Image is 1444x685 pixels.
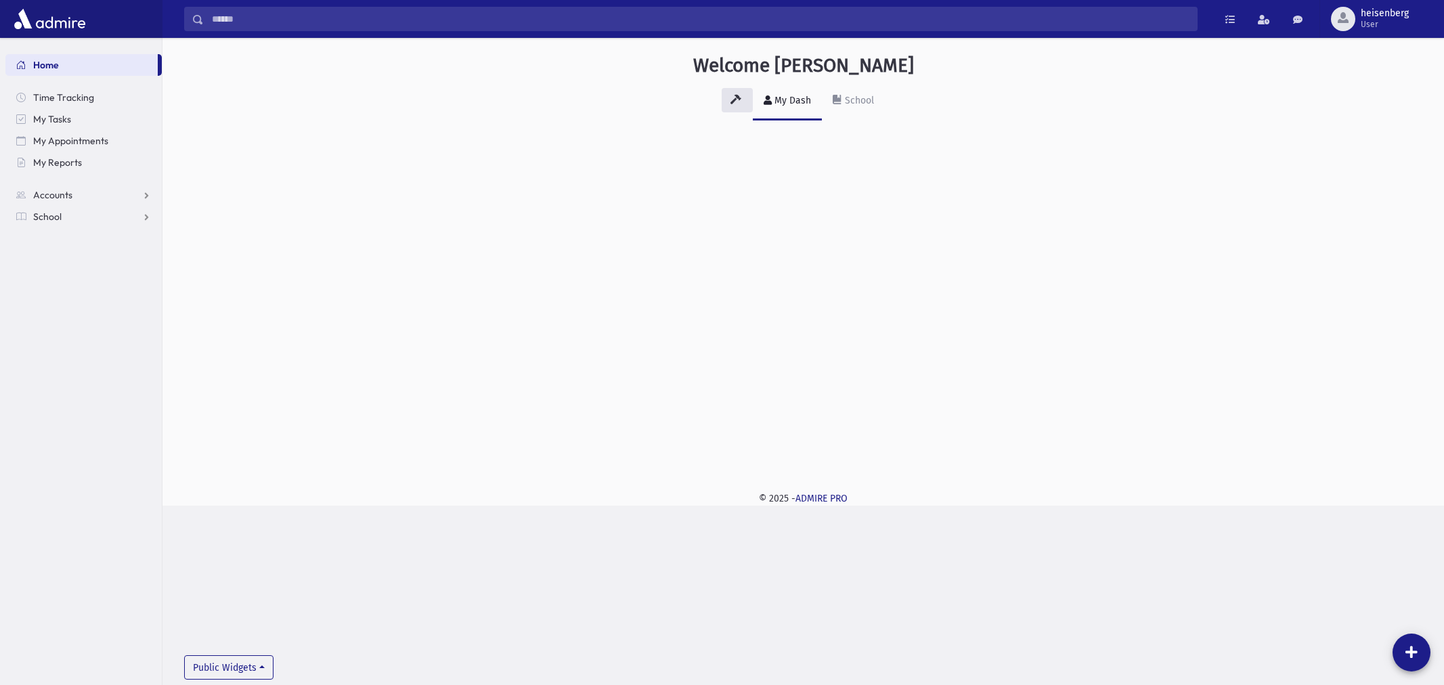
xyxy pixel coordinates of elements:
[693,54,914,77] h3: Welcome [PERSON_NAME]
[842,95,874,106] div: School
[5,87,162,108] a: Time Tracking
[753,83,822,120] a: My Dash
[184,491,1422,506] div: © 2025 -
[33,113,71,125] span: My Tasks
[33,59,59,71] span: Home
[5,152,162,173] a: My Reports
[822,83,885,120] a: School
[5,206,162,227] a: School
[5,130,162,152] a: My Appointments
[33,189,72,201] span: Accounts
[5,184,162,206] a: Accounts
[33,91,94,104] span: Time Tracking
[1361,8,1409,19] span: heisenberg
[11,5,89,32] img: AdmirePro
[772,95,811,106] div: My Dash
[5,54,158,76] a: Home
[33,156,82,169] span: My Reports
[33,135,108,147] span: My Appointments
[204,7,1197,31] input: Search
[184,655,274,680] button: Public Widgets
[33,211,62,223] span: School
[795,493,848,504] a: ADMIRE PRO
[5,108,162,130] a: My Tasks
[1361,19,1409,30] span: User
